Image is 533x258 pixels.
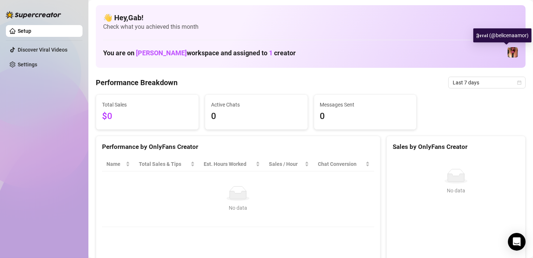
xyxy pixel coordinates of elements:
div: Performance by OnlyFans Creator [102,142,374,152]
span: Messages Sent [320,101,411,109]
span: Name [106,160,124,168]
span: [PERSON_NAME] [136,49,187,57]
div: Est. Hours Worked [204,160,254,168]
div: No data [109,204,367,212]
span: Last 7 days [453,77,521,88]
span: Total Sales [102,101,193,109]
div: Open Intercom Messenger [508,233,526,251]
th: Name [102,157,134,171]
span: calendar [517,80,522,85]
div: No data [396,186,516,195]
span: 0 [320,109,411,123]
a: Discover Viral Videos [18,47,67,53]
img: logo-BBDzfeDw.svg [6,11,61,18]
div: Sales by OnlyFans Creator [393,142,519,152]
h4: 👋 Hey, Gab ! [103,13,518,23]
th: Total Sales & Tips [134,157,199,171]
span: 0 [211,109,302,123]
a: Settings [18,62,37,67]
span: Chat Conversion [318,160,364,168]
span: $0 [102,109,193,123]
h4: Performance Breakdown [96,77,178,88]
span: Total Sales & Tips [139,160,189,168]
span: Check what you achieved this month [103,23,518,31]
img: 𝕱𝖊𝖗𝖆𝖑 [508,47,518,57]
span: Active Chats [211,101,302,109]
h1: You are on workspace and assigned to creator [103,49,296,57]
th: Chat Conversion [313,157,374,171]
th: Sales / Hour [264,157,314,171]
div: 𝕱𝖊𝖗𝖆𝖑 (@belicenaamor) [473,28,532,42]
span: 1 [269,49,273,57]
a: Setup [18,28,31,34]
span: Sales / Hour [269,160,304,168]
